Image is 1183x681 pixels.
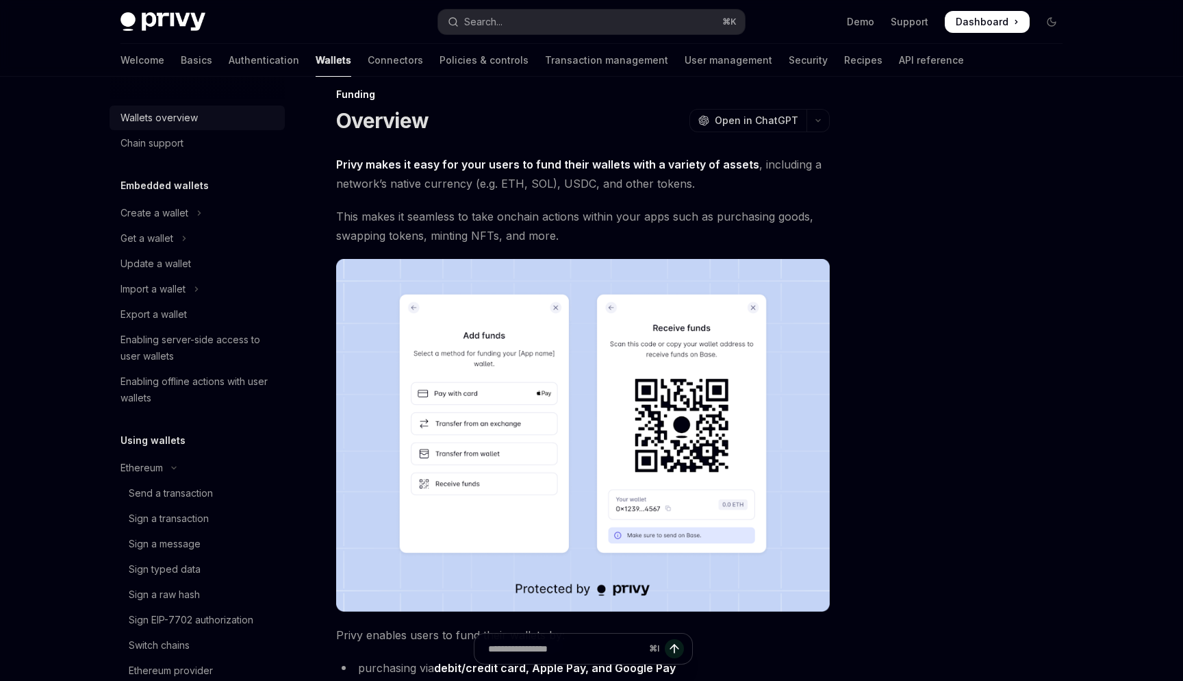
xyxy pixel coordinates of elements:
h5: Using wallets [120,432,186,449]
a: Recipes [844,44,882,77]
span: ⌘ K [722,16,737,27]
button: Toggle dark mode [1041,11,1063,33]
a: Welcome [120,44,164,77]
button: Toggle Get a wallet section [110,226,285,251]
div: Ethereum [120,460,163,476]
a: Policies & controls [440,44,529,77]
div: Chain support [120,135,183,151]
div: Update a wallet [120,256,191,272]
a: Sign a raw hash [110,582,285,607]
a: Wallets overview [110,106,285,130]
a: Security [789,44,828,77]
button: Toggle Ethereum section [110,456,285,480]
div: Sign a transaction [129,510,209,527]
img: dark logo [120,12,205,32]
a: Dashboard [945,11,1030,33]
div: Ethereum provider [129,663,213,679]
span: This makes it seamless to take onchain actions within your apps such as purchasing goods, swappin... [336,207,830,245]
div: Switch chains [129,637,190,654]
a: Authentication [229,44,299,77]
div: Sign typed data [129,561,201,578]
a: Update a wallet [110,251,285,276]
div: Sign a message [129,536,201,552]
div: Search... [464,14,503,30]
div: Send a transaction [129,485,213,502]
strong: Privy makes it easy for your users to fund their wallets with a variety of assets [336,158,759,171]
a: Support [891,15,928,29]
a: Sign a transaction [110,506,285,531]
a: Basics [181,44,212,77]
button: Toggle Create a wallet section [110,201,285,225]
a: Connectors [368,44,423,77]
h5: Embedded wallets [120,177,209,194]
span: , including a network’s native currency (e.g. ETH, SOL), USDC, and other tokens. [336,155,830,193]
a: Export a wallet [110,302,285,327]
div: Get a wallet [120,230,173,247]
button: Toggle Import a wallet section [110,277,285,301]
div: Import a wallet [120,281,186,297]
a: User management [685,44,772,77]
a: Switch chains [110,633,285,658]
a: Sign typed data [110,557,285,582]
a: Enabling offline actions with user wallets [110,369,285,410]
img: images/Funding.png [336,259,830,612]
span: Privy enables users to fund their wallets by: [336,626,830,645]
a: Wallets [316,44,351,77]
button: Open in ChatGPT [689,109,806,132]
button: Open search [438,10,745,34]
a: Send a transaction [110,481,285,506]
div: Sign EIP-7702 authorization [129,612,253,628]
span: Dashboard [956,15,1008,29]
h1: Overview [336,108,429,133]
a: Chain support [110,131,285,156]
div: Sign a raw hash [129,586,200,603]
div: Enabling server-side access to user wallets [120,332,277,364]
a: Transaction management [545,44,668,77]
button: Send message [665,639,684,658]
input: Ask a question... [488,634,644,664]
a: Enabling server-side access to user wallets [110,327,285,369]
a: Demo [847,15,874,29]
div: Export a wallet [120,306,187,323]
span: Open in ChatGPT [715,114,798,127]
div: Create a wallet [120,205,188,221]
div: Funding [336,88,830,101]
a: Sign EIP-7702 authorization [110,608,285,632]
div: Wallets overview [120,110,198,126]
div: Enabling offline actions with user wallets [120,373,277,406]
a: API reference [899,44,964,77]
a: Sign a message [110,532,285,556]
